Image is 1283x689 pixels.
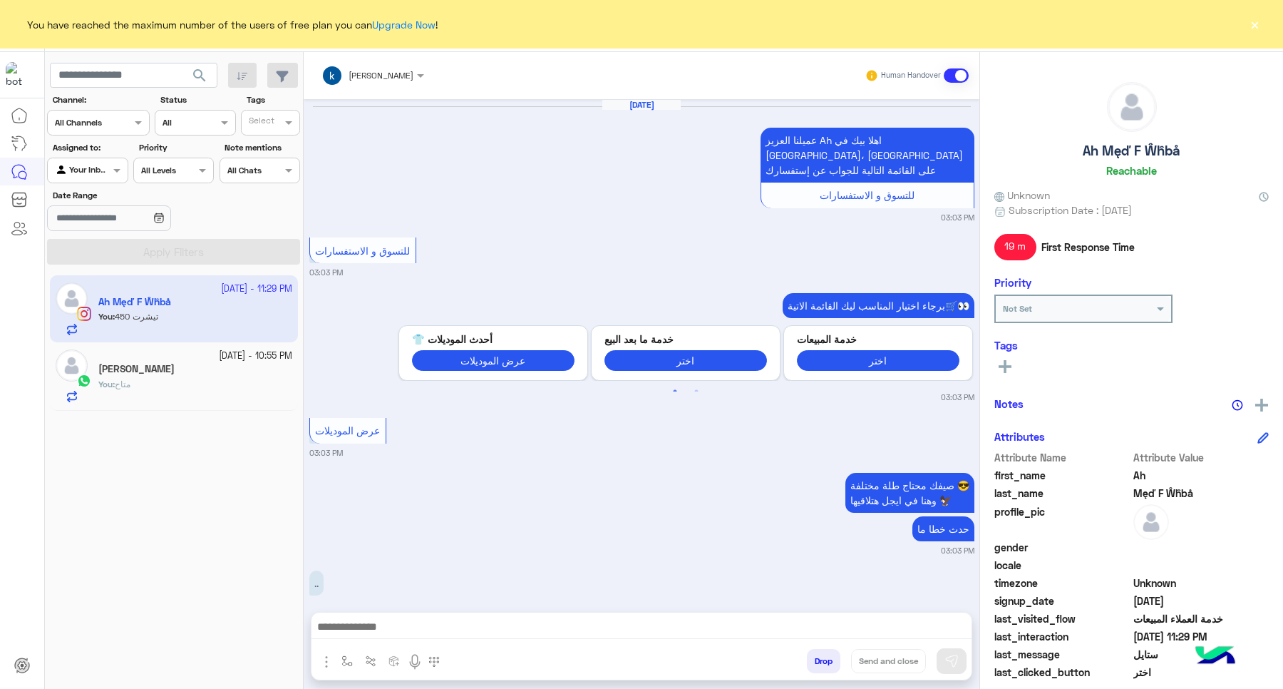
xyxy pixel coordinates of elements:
label: Date Range [53,189,212,202]
img: create order [388,655,400,667]
span: ستايل [1133,647,1269,662]
span: first_name [994,468,1130,483]
label: Assigned to: [53,141,126,154]
span: last_interaction [994,629,1130,644]
div: Select [247,114,274,131]
small: 03:03 PM [941,212,974,223]
img: 713415422032625 [6,62,31,88]
span: You have reached the maximum number of the users of free plan you can ! [27,17,438,32]
span: You [98,379,113,389]
span: null [1133,558,1269,573]
p: 4/10/2025, 3:03 PM [912,516,974,541]
span: Unknown [994,188,1050,203]
label: Priority [139,141,212,154]
img: notes [1232,399,1243,411]
b: : [98,379,115,389]
span: Ah [1133,468,1269,483]
img: add [1255,399,1268,412]
button: create order [383,649,406,673]
small: 03:03 PM [941,545,974,556]
p: خدمة ما بعد البيع [604,332,767,347]
h5: Ah Męď F Ŵĥbå [1083,143,1180,159]
span: last_clicked_button [994,665,1130,680]
h6: [DATE] [602,100,681,110]
span: last_visited_flow [994,611,1130,626]
img: send message [944,654,959,668]
label: Tags [247,93,299,106]
small: 03:03 PM [941,392,974,403]
span: خدمة العملاء المبيعات [1133,611,1269,626]
h6: Attributes [994,430,1045,443]
p: 4/10/2025, 3:03 PM [783,293,974,318]
span: gender [994,540,1130,555]
button: Trigger scenario [359,649,383,673]
img: make a call [428,656,440,668]
img: hulul-logo.png [1190,632,1240,682]
h6: Notes [994,397,1024,410]
h5: Ahmed Shaheen [98,363,175,375]
button: اختر [604,350,767,371]
p: 4/10/2025, 3:03 PM [761,128,974,183]
span: 19 m [994,234,1036,260]
span: للتسوق و الاستفسارات [820,189,914,201]
span: Unknown [1133,576,1269,591]
span: First Response Time [1041,240,1135,255]
span: [PERSON_NAME] [349,70,413,81]
span: Męď F Ŵĥbå [1133,486,1269,501]
img: select flow [341,655,353,667]
span: last_name [994,486,1130,501]
span: Attribute Value [1133,450,1269,465]
span: متاح [115,379,130,389]
img: defaultAdmin.png [1133,504,1169,540]
button: 2 of 2 [689,384,704,399]
span: Subscription Date : [DATE] [1009,203,1132,218]
span: locale [994,558,1130,573]
span: 2025-10-04T20:29:31.408Z [1133,629,1269,644]
small: Human Handover [881,70,941,81]
button: اختر [797,350,959,371]
span: last_message [994,647,1130,662]
small: [DATE] - 10:55 PM [219,349,292,363]
button: عرض الموديلات [412,350,574,371]
p: 4/10/2025, 11:09 PM [309,571,324,596]
span: Attribute Name [994,450,1130,465]
img: defaultAdmin.png [56,349,88,382]
img: Trigger scenario [365,655,376,667]
small: 03:03 PM [309,267,343,278]
label: Status [160,93,234,106]
span: signup_date [994,593,1130,608]
p: أحدث الموديلات 👕 [412,332,574,347]
span: عرض الموديلات [315,424,380,437]
span: null [1133,540,1269,555]
img: send voice note [406,653,423,670]
span: timezone [994,576,1130,591]
img: defaultAdmin.png [1108,83,1156,131]
button: Send and close [851,649,926,673]
span: اختر [1133,665,1269,680]
button: Apply Filters [47,239,300,265]
small: 03:03 PM [309,447,343,459]
button: search [182,63,217,93]
span: profile_pic [994,504,1130,537]
img: WhatsApp [77,374,91,388]
h6: Priority [994,276,1031,289]
button: 1 of 2 [668,384,682,399]
p: خدمة المبيعات [797,332,959,347]
label: Channel: [53,93,148,106]
span: للتسوق و الاستفسارات [315,245,410,257]
h6: Reachable [1106,164,1157,177]
label: Note mentions [225,141,298,154]
p: 4/10/2025, 3:03 PM [845,473,974,513]
img: send attachment [318,653,335,670]
span: 2024-11-22T00:01:05.198Z [1133,593,1269,608]
button: × [1247,17,1262,31]
a: Upgrade Now [372,19,436,31]
b: Not Set [1003,303,1032,314]
h6: Tags [994,339,1269,352]
span: search [191,67,208,84]
button: Drop [807,649,840,673]
button: select flow [336,649,359,673]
